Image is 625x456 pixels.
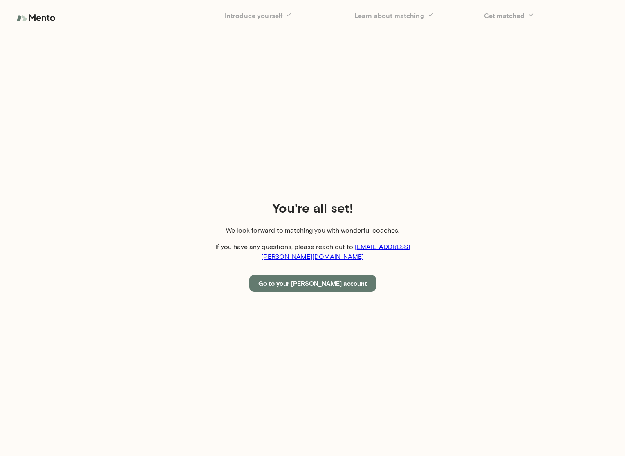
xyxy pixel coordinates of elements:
[225,10,349,21] h6: Introduce yourself
[195,226,430,236] p: We look forward to matching you with wonderful coaches.
[249,275,376,292] button: Go to your [PERSON_NAME] account
[354,10,479,21] h6: Learn about matching
[195,200,430,216] h4: You're all set!
[484,10,609,21] h6: Get matched
[195,242,430,262] p: If you have any questions, please reach out to
[261,243,410,260] a: [EMAIL_ADDRESS][PERSON_NAME][DOMAIN_NAME]
[16,10,57,26] img: logo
